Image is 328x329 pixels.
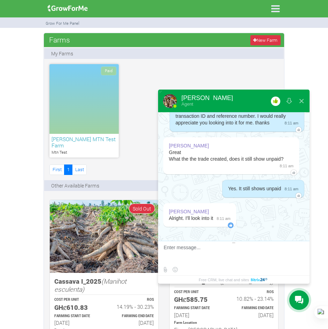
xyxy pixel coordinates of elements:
[230,296,274,302] h6: 10.82% - 23.14%
[174,277,274,285] h5: Maize VII_2025
[50,200,158,273] img: growforme image
[283,93,295,109] button: Download conversation history
[101,67,116,75] span: Paid
[49,164,87,175] nav: Page Navigation
[161,265,170,274] label: Send file
[169,143,209,149] div: [PERSON_NAME]
[228,186,281,191] span: Yes. It still shows unpaid
[45,1,90,15] img: growforme image
[174,320,274,326] p: Location of Farm
[54,277,154,293] h5: Cassava I_2025
[54,320,98,326] h6: [DATE]
[52,136,117,148] h6: [PERSON_NAME] MTN Test Farm
[54,304,98,312] h5: GHȼ610.83
[230,306,274,311] p: Estimated Farming End Date
[181,101,233,107] div: Agent
[47,33,72,47] span: Farms
[110,304,154,310] h6: 14.19% - 30.23%
[129,204,155,214] span: Sold Out
[276,162,294,169] span: 8:11 am
[169,208,209,215] div: [PERSON_NAME]
[51,182,99,189] p: Other Available Farms
[181,95,233,101] div: [PERSON_NAME]
[169,215,213,221] span: Alright. I'll look into it
[230,312,274,318] h6: [DATE]
[110,320,154,326] h6: [DATE]
[199,276,269,284] a: Free CRM, live chat and sites
[54,314,98,319] p: Estimated Farming Start Date
[174,312,218,318] h6: [DATE]
[250,35,281,45] a: New Farm
[110,314,154,319] p: Estimated Farming End Date
[269,93,282,109] button: Rate our service
[213,215,231,222] span: 8:11 am
[281,185,298,192] span: 8:11 am
[110,297,154,303] p: ROS
[46,21,79,26] small: Grow For Me Panel
[49,164,64,175] a: First
[199,276,249,284] span: Free CRM, live chat and sites
[72,164,87,175] a: Last
[54,277,126,293] i: (Manihot esculenta)
[230,290,274,295] p: ROS
[169,150,283,162] span: Great What the the trade created, does it still show unpaid?
[174,290,218,295] p: COST PER UNIT
[171,265,179,274] button: Select emoticon
[64,164,72,175] a: 1
[174,306,218,311] p: Estimated Farming Start Date
[49,64,119,158] a: Paid [PERSON_NAME] MTN Test Farm Mtn Test
[174,296,218,304] h5: GHȼ585.75
[295,93,308,109] button: Close widget
[54,297,98,303] p: COST PER UNIT
[52,150,117,155] p: Mtn Test
[51,50,73,57] p: My Farms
